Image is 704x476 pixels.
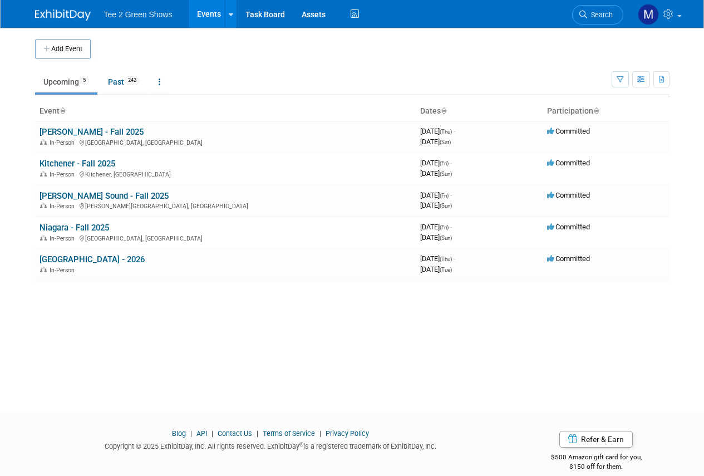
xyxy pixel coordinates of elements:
[420,223,452,231] span: [DATE]
[40,233,411,242] div: [GEOGRAPHIC_DATA], [GEOGRAPHIC_DATA]
[40,169,411,178] div: Kitchener, [GEOGRAPHIC_DATA]
[104,10,173,19] span: Tee 2 Green Shows
[420,265,452,273] span: [DATE]
[440,129,452,135] span: (Thu)
[543,102,669,121] th: Participation
[420,127,455,135] span: [DATE]
[440,224,449,230] span: (Fri)
[440,160,449,166] span: (Fri)
[454,127,455,135] span: -
[547,159,590,167] span: Committed
[420,191,452,199] span: [DATE]
[420,201,452,209] span: [DATE]
[440,203,452,209] span: (Sun)
[299,441,303,448] sup: ®
[441,106,446,115] a: Sort by Start Date
[450,223,452,231] span: -
[523,462,669,472] div: $150 off for them.
[587,11,613,19] span: Search
[440,267,452,273] span: (Tue)
[454,254,455,263] span: -
[40,223,109,233] a: Niagara - Fall 2025
[420,233,452,242] span: [DATE]
[40,267,47,272] img: In-Person Event
[196,429,207,438] a: API
[523,445,669,471] div: $500 Amazon gift card for you,
[420,254,455,263] span: [DATE]
[50,235,78,242] span: In-Person
[547,191,590,199] span: Committed
[547,254,590,263] span: Committed
[40,139,47,145] img: In-Person Event
[450,191,452,199] span: -
[50,203,78,210] span: In-Person
[172,429,186,438] a: Blog
[254,429,261,438] span: |
[188,429,195,438] span: |
[547,127,590,135] span: Committed
[60,106,65,115] a: Sort by Event Name
[440,193,449,199] span: (Fri)
[559,431,633,448] a: Refer & Earn
[40,127,144,137] a: [PERSON_NAME] - Fall 2025
[35,9,91,21] img: ExhibitDay
[420,138,451,146] span: [DATE]
[40,191,169,201] a: [PERSON_NAME] Sound - Fall 2025
[326,429,369,438] a: Privacy Policy
[35,439,507,452] div: Copyright © 2025 ExhibitDay, Inc. All rights reserved. ExhibitDay is a registered trademark of Ex...
[440,171,452,177] span: (Sun)
[35,102,416,121] th: Event
[317,429,324,438] span: |
[638,4,659,25] img: Michael Kruger
[40,159,115,169] a: Kitchener - Fall 2025
[40,171,47,176] img: In-Person Event
[440,139,451,145] span: (Sat)
[50,171,78,178] span: In-Person
[547,223,590,231] span: Committed
[40,203,47,208] img: In-Person Event
[440,256,452,262] span: (Thu)
[125,76,140,85] span: 242
[80,76,89,85] span: 5
[35,39,91,59] button: Add Event
[416,102,543,121] th: Dates
[50,139,78,146] span: In-Person
[40,254,145,264] a: [GEOGRAPHIC_DATA] - 2026
[218,429,252,438] a: Contact Us
[35,71,97,92] a: Upcoming5
[440,235,452,241] span: (Sun)
[572,5,623,24] a: Search
[50,267,78,274] span: In-Person
[40,138,411,146] div: [GEOGRAPHIC_DATA], [GEOGRAPHIC_DATA]
[593,106,599,115] a: Sort by Participation Type
[263,429,315,438] a: Terms of Service
[40,201,411,210] div: [PERSON_NAME][GEOGRAPHIC_DATA], [GEOGRAPHIC_DATA]
[40,235,47,241] img: In-Person Event
[100,71,148,92] a: Past242
[450,159,452,167] span: -
[420,169,452,178] span: [DATE]
[420,159,452,167] span: [DATE]
[209,429,216,438] span: |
